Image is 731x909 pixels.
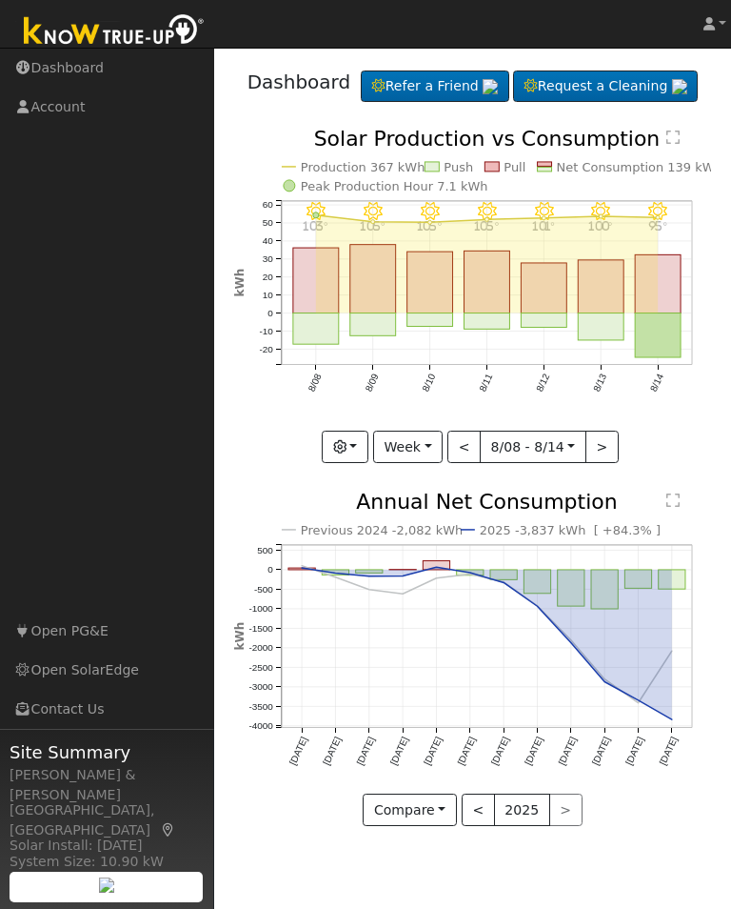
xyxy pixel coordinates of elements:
[413,221,446,232] p: 105°
[367,575,371,578] circle: onclick=""
[248,623,273,634] text: -1500
[420,373,437,394] text: 8/10
[536,605,540,609] circle: onclick=""
[300,564,304,568] circle: onclick=""
[585,431,619,463] button: >
[524,570,550,594] rect: onclick=""
[10,765,204,805] div: [PERSON_NAME] & [PERSON_NAME]
[542,216,545,220] circle: onclick=""
[248,682,273,693] text: -3000
[569,638,573,642] circle: onclick=""
[293,248,339,313] rect: onclick=""
[361,71,509,103] a: Refer a Friend
[521,263,566,313] rect: onclick=""
[591,570,618,609] rect: onclick=""
[322,570,348,575] rect: onclick=""
[248,642,273,653] text: -2000
[464,252,510,313] rect: onclick=""
[625,570,652,588] rect: onclick=""
[502,580,505,584] circle: onclick=""
[603,680,606,684] circle: onclick=""
[656,216,660,220] circle: onclick=""
[434,565,438,569] circle: onclick=""
[421,202,440,221] i: 8/10 - Clear
[536,604,540,608] circle: onclick=""
[490,570,517,579] rect: onclick=""
[666,493,680,508] text: 
[444,160,473,174] text: Push
[262,200,273,211] text: 60
[521,313,566,328] rect: onclick=""
[262,218,273,229] text: 50
[428,221,432,225] circle: onclick=""
[306,202,326,221] i: 8/08 - Clear
[401,575,405,578] circle: onclick=""
[301,523,464,537] text: Previous 2024 -2,082 kWh
[648,373,665,394] text: 8/14
[535,202,554,221] i: 8/12 - Clear
[480,431,586,463] button: 8/08 - 8/14
[637,698,641,702] circle: onclick=""
[480,523,662,537] text: 2025 -3,837 kWh [ +84.3% ]
[642,221,675,232] p: 95°
[523,736,544,767] text: [DATE]
[483,79,498,94] img: retrieve
[286,736,308,767] text: [DATE]
[407,313,453,327] rect: onclick=""
[262,272,273,282] text: 20
[350,245,396,313] rect: onclick=""
[494,794,550,826] button: 2025
[477,373,494,394] text: 8/11
[371,220,375,224] circle: onclick=""
[666,130,680,145] text: 
[672,79,687,94] img: retrieve
[306,373,323,394] text: 8/08
[356,490,618,514] text: Annual Net Consumption
[373,431,443,463] button: Week
[99,878,114,893] img: retrieve
[301,160,425,174] text: Production 367 kWh
[649,202,668,221] i: 8/14 - Clear
[288,568,315,570] rect: onclick=""
[670,718,674,722] circle: onclick=""
[388,736,410,767] text: [DATE]
[363,794,457,826] button: Compare
[590,736,612,767] text: [DATE]
[10,852,204,872] div: System Size: 10.90 kW
[468,573,472,576] circle: onclick=""
[599,214,603,218] circle: onclick=""
[423,561,449,570] rect: onclick=""
[267,564,273,575] text: 0
[470,221,504,232] p: 105°
[354,736,376,767] text: [DATE]
[233,622,247,651] text: kWh
[248,701,273,712] text: -3500
[301,179,488,193] text: Peak Production Hour 7.1 kWh
[584,221,618,232] p: 100°
[591,373,608,394] text: 8/13
[447,431,481,463] button: <
[513,71,698,103] a: Request a Cleaning
[504,160,525,174] text: Pull
[367,588,371,592] circle: onclick=""
[637,701,641,705] circle: onclick=""
[659,570,685,589] rect: onclick=""
[313,127,660,151] text: Solar Production vs Consumption
[670,650,674,654] circle: onclick=""
[313,212,319,218] circle: onclick=""
[267,308,273,318] text: 0
[356,221,389,232] p: 105°
[478,202,497,221] i: 8/11 - Clear
[248,603,273,614] text: -1000
[557,160,723,174] text: Net Consumption 139 kWh
[10,800,204,840] div: [GEOGRAPHIC_DATA], [GEOGRAPHIC_DATA]
[299,221,332,232] p: 103°
[254,584,273,595] text: -500
[248,662,273,673] text: -2500
[333,572,337,576] circle: onclick=""
[300,566,304,570] circle: onclick=""
[434,576,438,580] circle: onclick=""
[464,313,510,330] rect: onclick=""
[350,313,396,336] rect: onclick=""
[248,721,273,732] text: -4000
